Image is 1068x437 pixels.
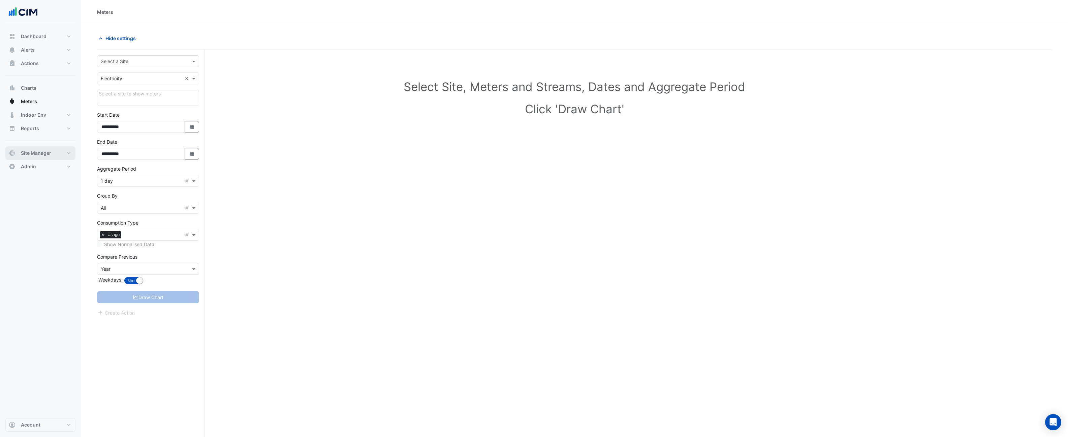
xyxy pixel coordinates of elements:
[5,57,75,70] button: Actions
[5,30,75,43] button: Dashboard
[21,33,46,40] span: Dashboard
[97,276,123,283] label: Weekdays:
[97,32,140,44] button: Hide settings
[5,43,75,57] button: Alerts
[189,151,195,157] fa-icon: Select Date
[5,95,75,108] button: Meters
[97,219,138,226] label: Consumption Type
[185,75,190,82] span: Clear
[21,421,40,428] span: Account
[97,138,117,145] label: End Date
[9,125,15,132] app-icon: Reports
[1045,414,1061,430] div: Open Intercom Messenger
[189,124,195,130] fa-icon: Select Date
[106,231,121,238] span: Usage
[104,241,154,248] label: Show Normalised Data
[97,90,199,106] div: Click Update or Cancel in Details panel
[108,102,1041,116] h1: Click 'Draw Chart'
[21,125,39,132] span: Reports
[9,98,15,105] app-icon: Meters
[185,204,190,211] span: Clear
[21,47,35,53] span: Alerts
[100,231,106,238] span: ×
[97,111,120,118] label: Start Date
[9,85,15,91] app-icon: Charts
[97,165,136,172] label: Aggregate Period
[97,241,199,248] div: Select meters or streams to enable normalisation
[5,108,75,122] button: Indoor Env
[5,418,75,432] button: Account
[9,150,15,156] app-icon: Site Manager
[97,309,135,315] app-escalated-ticket-create-button: Please correct errors first
[5,160,75,173] button: Admin
[9,163,15,170] app-icon: Admin
[9,112,15,118] app-icon: Indoor Env
[21,85,36,91] span: Charts
[5,81,75,95] button: Charts
[9,47,15,53] app-icon: Alerts
[21,163,36,170] span: Admin
[5,146,75,160] button: Site Manager
[21,60,39,67] span: Actions
[8,5,38,19] img: Company Logo
[21,150,51,156] span: Site Manager
[185,231,190,238] span: Clear
[9,33,15,40] app-icon: Dashboard
[108,80,1041,94] h1: Select Site, Meters and Streams, Dates and Aggregate Period
[97,253,137,260] label: Compare Previous
[5,122,75,135] button: Reports
[185,177,190,184] span: Clear
[21,98,37,105] span: Meters
[97,192,118,199] label: Group By
[97,8,113,16] div: Meters
[105,35,136,42] span: Hide settings
[9,60,15,67] app-icon: Actions
[21,112,46,118] span: Indoor Env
